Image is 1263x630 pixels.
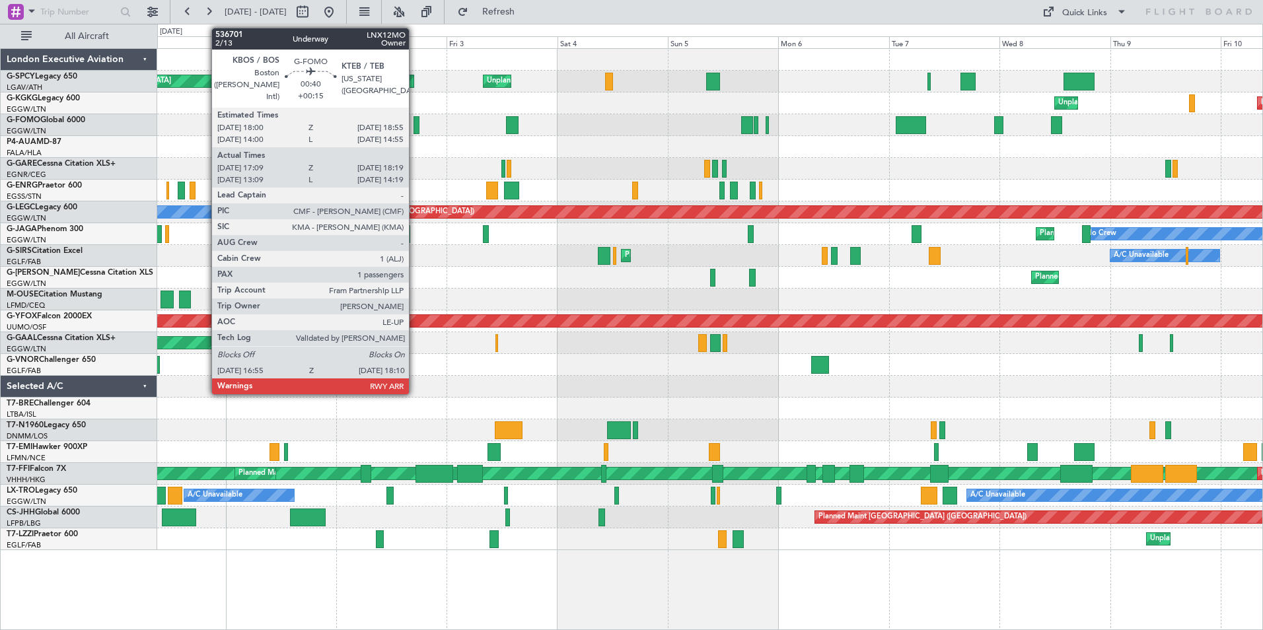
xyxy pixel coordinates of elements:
a: LX-TROLegacy 650 [7,487,77,495]
a: EGSS/STN [7,192,42,201]
a: LGAV/ATH [7,83,42,92]
div: AOG Maint Dusseldorf [296,333,373,353]
div: A/C Unavailable [188,485,242,505]
div: No Crew [1086,224,1116,244]
span: G-LEGC [7,203,35,211]
div: Tue 7 [889,36,999,48]
div: Planned Maint [GEOGRAPHIC_DATA] ([GEOGRAPHIC_DATA]) [238,464,447,483]
a: G-SPCYLegacy 650 [7,73,77,81]
a: T7-EMIHawker 900XP [7,443,87,451]
a: LTBA/ISL [7,409,36,419]
div: Unplanned Maint [GEOGRAPHIC_DATA] (Ataturk) [1058,93,1225,113]
a: EGGW/LTN [7,104,46,114]
div: A/C Unavailable [970,485,1025,505]
div: Thu 9 [1110,36,1221,48]
span: G-FOMO [7,116,40,124]
span: T7-FFI [7,465,30,473]
a: T7-BREChallenger 604 [7,400,90,407]
span: LX-TRO [7,487,35,495]
a: EGGW/LTN [7,235,46,245]
a: EGLF/FAB [7,257,41,267]
a: UUMO/OSF [7,322,46,332]
a: LFMN/NCE [7,453,46,463]
span: CS-JHH [7,508,35,516]
span: G-[PERSON_NAME] [7,269,80,277]
div: Wed 8 [999,36,1110,48]
span: G-JAGA [7,225,37,233]
button: Refresh [451,1,530,22]
div: Planned Maint [GEOGRAPHIC_DATA] ([GEOGRAPHIC_DATA]) [268,180,476,200]
a: EGLF/FAB [7,366,41,376]
div: Wed 1 [226,36,336,48]
div: Planned Maint [GEOGRAPHIC_DATA] ([GEOGRAPHIC_DATA]) [266,202,474,222]
a: G-KGKGLegacy 600 [7,94,80,102]
a: G-ENRGPraetor 600 [7,182,82,190]
a: CS-JHHGlobal 6000 [7,508,80,516]
a: FALA/HLA [7,148,42,158]
a: G-LEGCLegacy 600 [7,203,77,211]
a: M-OUSECitation Mustang [7,291,102,298]
div: Planned Maint [GEOGRAPHIC_DATA] ([GEOGRAPHIC_DATA]) [818,507,1027,527]
a: G-YFOXFalcon 2000EX [7,312,92,320]
a: G-VNORChallenger 650 [7,356,96,364]
span: G-KGKG [7,94,38,102]
div: Fri 3 [447,36,557,48]
a: EGGW/LTN [7,497,46,507]
a: G-GARECessna Citation XLS+ [7,160,116,168]
span: G-GAAL [7,334,37,342]
div: [DATE] [228,26,250,38]
a: EGGW/LTN [7,279,46,289]
button: Quick Links [1036,1,1134,22]
div: Tue 30 [115,36,225,48]
input: Trip Number [40,2,116,22]
div: A/C Unavailable [1114,246,1169,265]
div: Sun 5 [668,36,778,48]
a: G-JAGAPhenom 300 [7,225,83,233]
span: P4-AUA [7,138,36,146]
span: G-VNOR [7,356,39,364]
a: G-FOMOGlobal 6000 [7,116,85,124]
a: T7-LZZIPraetor 600 [7,530,78,538]
div: [DATE] [160,26,182,38]
span: All Aircraft [34,32,139,41]
span: T7-EMI [7,443,32,451]
span: T7-BRE [7,400,34,407]
a: EGLF/FAB [7,540,41,550]
a: G-[PERSON_NAME]Cessna Citation XLS [7,269,153,277]
a: EGGW/LTN [7,344,46,354]
div: Quick Links [1062,7,1107,20]
span: T7-N1960 [7,421,44,429]
div: Planned Maint [GEOGRAPHIC_DATA] ([GEOGRAPHIC_DATA]) [1035,267,1243,287]
div: Unplanned Maint [GEOGRAPHIC_DATA] [487,71,622,91]
a: T7-FFIFalcon 7X [7,465,66,473]
a: VHHH/HKG [7,475,46,485]
span: M-OUSE [7,291,38,298]
span: Refresh [471,7,526,17]
a: T7-N1960Legacy 650 [7,421,86,429]
button: All Aircraft [15,26,143,47]
a: EGGW/LTN [7,213,46,223]
div: Thu 2 [336,36,447,48]
a: DNMM/LOS [7,431,48,441]
div: Planned Maint [GEOGRAPHIC_DATA] ([GEOGRAPHIC_DATA]) [1040,224,1248,244]
a: LFMD/CEQ [7,300,45,310]
span: G-ENRG [7,182,38,190]
span: G-SIRS [7,247,32,255]
div: Sat 4 [558,36,668,48]
span: G-SPCY [7,73,35,81]
a: G-GAALCessna Citation XLS+ [7,334,116,342]
span: T7-LZZI [7,530,34,538]
div: Planned Maint [GEOGRAPHIC_DATA] ([GEOGRAPHIC_DATA]) [625,246,833,265]
a: EGGW/LTN [7,126,46,136]
span: G-YFOX [7,312,37,320]
a: EGNR/CEG [7,170,46,180]
a: P4-AUAMD-87 [7,138,61,146]
span: [DATE] - [DATE] [225,6,287,18]
div: Mon 6 [778,36,888,48]
a: G-SIRSCitation Excel [7,247,83,255]
span: G-GARE [7,160,37,168]
a: LFPB/LBG [7,518,41,528]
